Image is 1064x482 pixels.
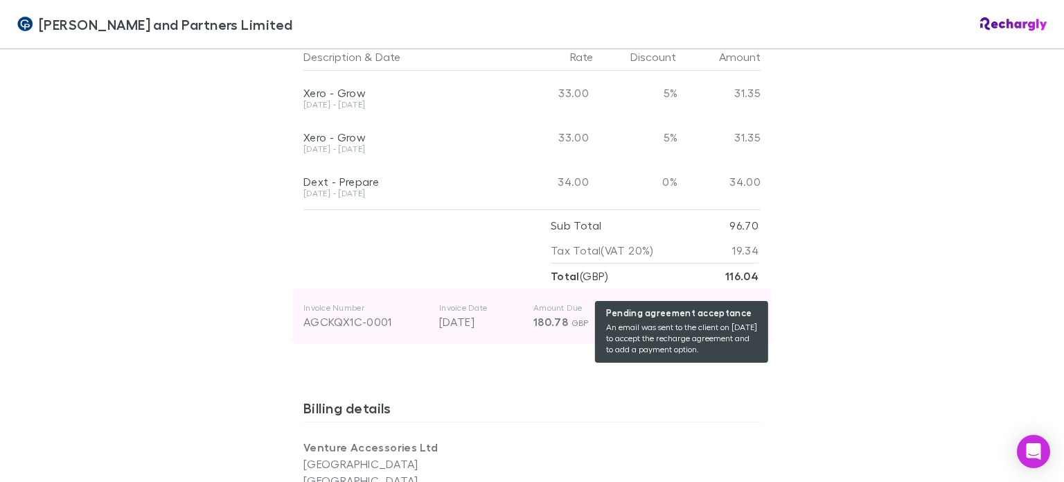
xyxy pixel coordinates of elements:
[594,160,677,204] div: 0%
[628,302,746,313] p: Status
[375,43,400,71] button: Date
[732,238,759,263] p: 19.34
[303,86,506,100] div: Xero - Grow
[551,238,654,263] p: Tax Total (VAT 20%)
[303,189,506,198] div: [DATE] - [DATE]
[677,71,761,115] div: 31.35
[571,318,589,328] span: GBP
[1017,435,1050,468] div: Open Intercom Messenger
[17,16,33,33] img: Coates and Partners Limited's Logo
[303,43,506,71] div: &
[303,101,506,109] div: [DATE] - [DATE]
[594,115,677,160] div: 5%
[677,160,761,204] div: 34.00
[551,264,609,289] p: ( GBP )
[303,439,532,456] p: Venture Accessories Ltd
[729,213,759,238] p: 96.70
[725,269,759,283] strong: 116.04
[533,302,617,313] p: Amount Due
[39,14,293,35] span: [PERSON_NAME] and Partners Limited
[646,315,702,328] span: Agreement
[303,43,362,71] button: Description
[303,399,761,422] h3: Billing details
[303,130,506,144] div: Xero - Grow
[511,160,594,204] div: 34.00
[439,313,522,330] p: [DATE]
[551,269,580,283] strong: Total
[677,115,761,160] div: 31.35
[980,17,1047,31] img: Rechargly Logo
[292,289,772,344] div: Invoice NumberAGCKQX1C-0001Invoice Date[DATE]Amount Due180.78 GBPStatus
[303,175,506,189] div: Dext - Prepare
[303,302,428,313] p: Invoice Number
[511,115,594,160] div: 33.00
[439,302,522,313] p: Invoice Date
[303,313,428,330] div: AGCKQX1C-0001
[551,213,601,238] p: Sub Total
[533,315,568,329] span: 180.78
[594,71,677,115] div: 5%
[303,145,506,153] div: [DATE] - [DATE]
[511,71,594,115] div: 33.00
